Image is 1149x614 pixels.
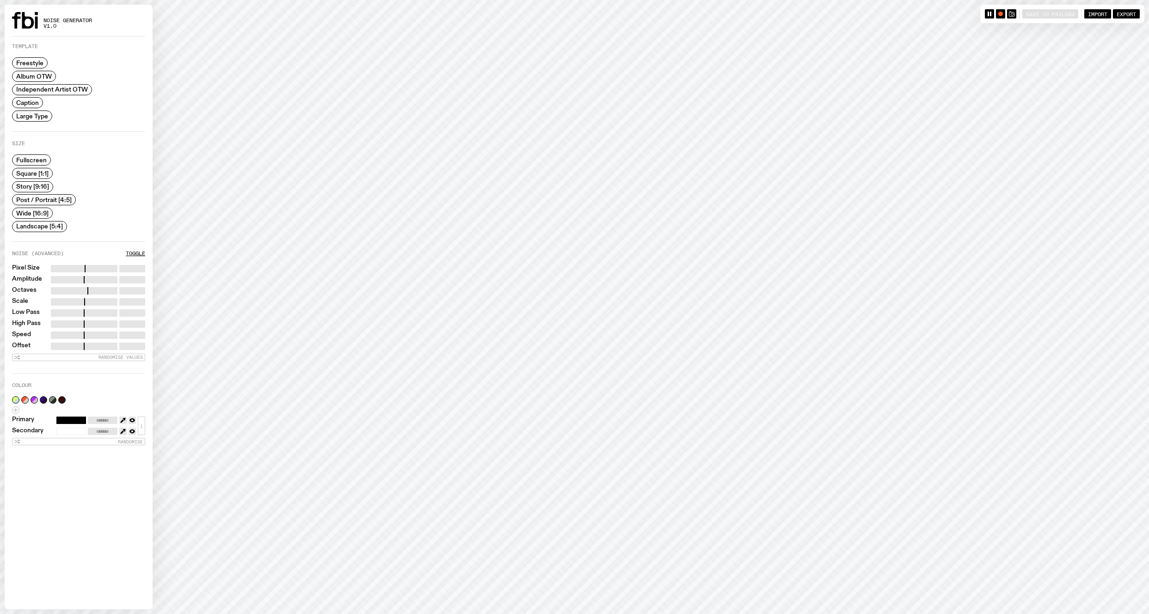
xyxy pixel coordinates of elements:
[1084,9,1111,18] button: Import
[12,438,145,445] button: Randomise
[12,417,34,424] label: Primary
[12,332,31,339] label: Speed
[16,157,47,164] span: Fullscreen
[12,383,31,388] label: Colour
[1113,9,1140,18] button: Export
[12,343,31,350] label: Offset
[16,170,49,177] span: Square [1:1]
[1117,11,1136,17] span: Export
[126,251,145,256] button: Toggle
[16,196,72,203] span: Post / Portrait [4:5]
[12,44,38,49] label: Template
[12,309,40,317] label: Low Pass
[1022,9,1078,18] button: Save to Payload
[16,183,49,190] span: Story [9:16]
[16,223,63,230] span: Landscape [5:4]
[12,428,43,435] label: Secondary
[16,112,48,119] span: Large Type
[12,354,145,361] button: Randomise Values
[43,24,92,29] span: v1.0
[16,60,43,67] span: Freestyle
[43,18,92,23] span: Noise Generator
[16,86,88,93] span: Independent Artist OTW
[12,298,28,306] label: Scale
[16,99,39,106] span: Caption
[12,141,25,146] label: Size
[12,287,37,295] label: Octaves
[1088,11,1107,17] span: Import
[138,417,145,435] button: ↕
[12,320,41,328] label: High Pass
[12,265,40,272] label: Pixel Size
[16,209,49,216] span: Wide [16:9]
[16,73,52,80] span: Album OTW
[98,355,143,360] span: Randomise Values
[1026,11,1075,17] span: Save to Payload
[12,276,42,283] label: Amplitude
[118,439,143,444] span: Randomise
[12,251,64,256] label: Noise (Advanced)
